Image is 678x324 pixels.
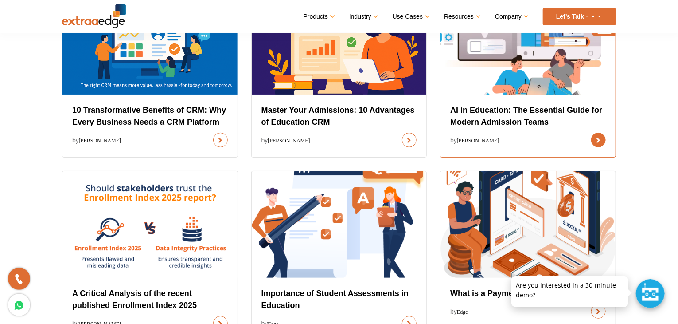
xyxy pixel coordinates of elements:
[349,10,377,23] a: Industry
[495,10,527,23] a: Company
[304,10,334,23] a: Products
[444,10,479,23] a: Resources
[543,8,616,25] a: Let’s Talk
[636,279,665,308] div: Chat
[393,10,429,23] a: Use Cases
